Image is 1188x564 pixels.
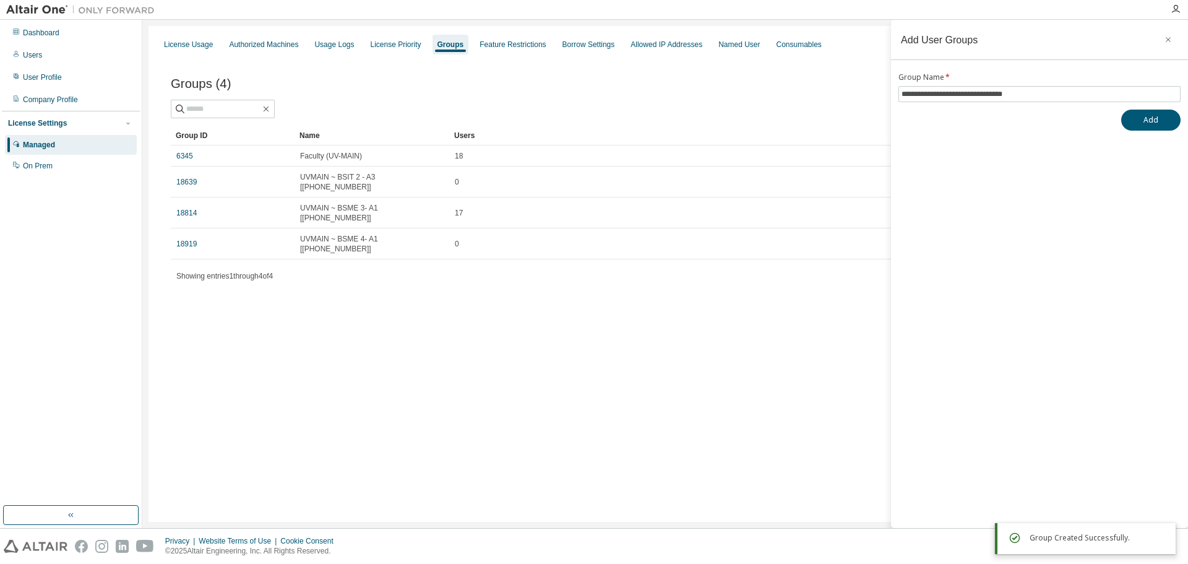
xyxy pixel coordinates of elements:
[718,40,760,50] div: Named User
[898,72,1181,82] label: Group Name
[314,40,354,50] div: Usage Logs
[176,151,193,161] a: 6345
[901,35,978,45] div: Add User Groups
[1030,531,1166,545] div: Group Created Successfully.
[165,546,341,557] p: © 2025 Altair Engineering, Inc. All Rights Reserved.
[95,540,108,553] img: instagram.svg
[23,161,53,171] div: On Prem
[176,126,290,145] div: Group ID
[299,126,444,145] div: Name
[23,50,42,60] div: Users
[300,172,444,192] span: UVMAIN ~ BSIT 2 - A3 [[PHONE_NUMBER]]
[23,140,55,150] div: Managed
[480,40,546,50] div: Feature Restrictions
[171,77,231,91] span: Groups (4)
[23,72,62,82] div: User Profile
[300,203,444,223] span: UVMAIN ~ BSME 3- A1 [[PHONE_NUMBER]]
[4,540,67,553] img: altair_logo.svg
[116,540,129,553] img: linkedin.svg
[300,234,444,254] span: UVMAIN ~ BSME 4- A1 [[PHONE_NUMBER]]
[136,540,154,553] img: youtube.svg
[437,40,464,50] div: Groups
[562,40,615,50] div: Borrow Settings
[6,4,161,16] img: Altair One
[300,151,362,161] span: Faculty (UV-MAIN)
[176,272,273,280] span: Showing entries 1 through 4 of 4
[23,28,59,38] div: Dashboard
[454,126,1125,145] div: Users
[631,40,702,50] div: Allowed IP Addresses
[8,118,67,128] div: License Settings
[176,239,197,249] a: 18919
[455,151,463,161] span: 18
[176,208,197,218] a: 18814
[199,536,280,546] div: Website Terms of Use
[371,40,421,50] div: License Priority
[455,239,459,249] span: 0
[455,208,463,218] span: 17
[229,40,298,50] div: Authorized Machines
[164,40,213,50] div: License Usage
[280,536,340,546] div: Cookie Consent
[75,540,88,553] img: facebook.svg
[455,177,459,187] span: 0
[1121,110,1181,131] button: Add
[176,177,197,187] a: 18639
[23,95,78,105] div: Company Profile
[165,536,199,546] div: Privacy
[777,40,822,50] div: Consumables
